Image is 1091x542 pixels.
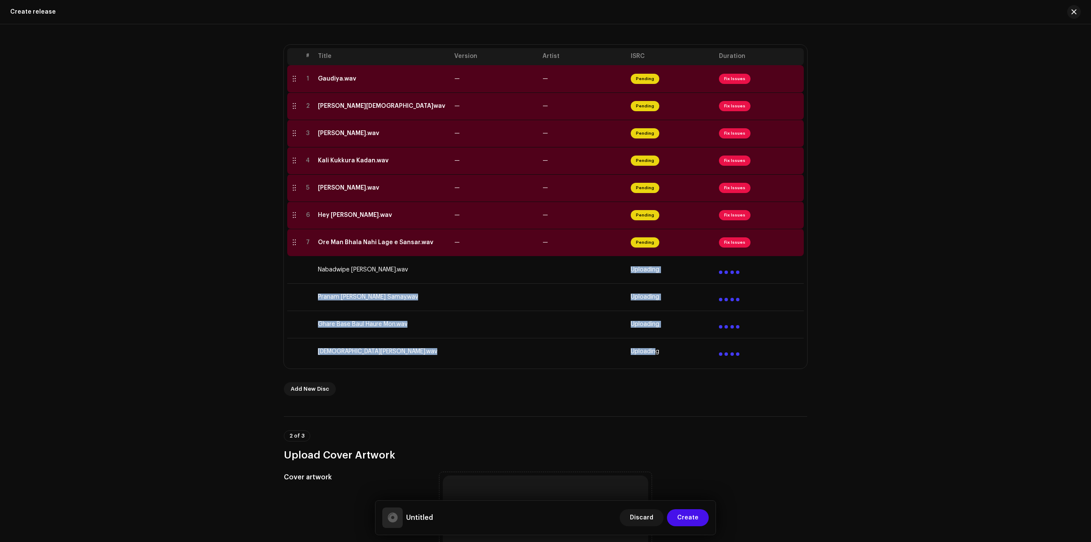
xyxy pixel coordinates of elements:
th: Artist [539,48,627,65]
span: Fix Issues [719,74,750,84]
div: Vibhavari Sesa.wav [318,185,379,191]
span: — [543,103,548,109]
td: Pranam [PERSON_NAME] Samay.wav [315,283,451,311]
span: — [454,130,460,136]
span: Uploading [631,348,659,355]
div: Gaudiya.wav [318,75,356,82]
span: Fix Issues [719,210,750,220]
button: Create [667,509,709,526]
div: Hey Gurudev.wav [318,212,392,219]
span: Uploading [631,321,659,328]
td: Nabadwipe [PERSON_NAME].wav [315,256,451,283]
span: Fix Issues [719,237,750,248]
td: [DEMOGRAPHIC_DATA][PERSON_NAME].wav [315,338,451,365]
span: Discard [630,509,653,526]
span: — [543,185,548,191]
span: Fix Issues [719,101,750,111]
span: Pending [631,156,659,166]
span: — [543,212,548,218]
div: Sri Chaitanya Mahaprabhu.wav [318,103,445,110]
span: — [454,103,460,109]
th: Duration [716,48,804,65]
span: — [543,130,548,136]
td: Ghare Base Baul Haure Mon.wav [315,311,451,338]
div: Kali Kukkura Kadan.wav [318,157,389,164]
span: — [543,239,548,245]
h3: Upload Cover Artwork [284,448,807,462]
h5: Cover artwork [284,472,426,482]
span: Pending [631,101,659,111]
span: Uploading [631,266,659,273]
span: Fix Issues [719,156,750,166]
div: Ore Man Bhala Nahi Lage e Sansar.wav [318,239,433,246]
span: Create [677,509,698,526]
span: Fix Issues [719,183,750,193]
span: Uploading [631,294,659,300]
span: 2 of 3 [289,433,305,438]
span: Pending [631,210,659,220]
span: — [454,76,460,82]
span: Pending [631,183,659,193]
span: Fix Issues [719,128,750,138]
span: — [454,212,460,218]
span: — [454,158,460,164]
span: Pending [631,74,659,84]
h5: Untitled [406,513,433,523]
button: Discard [620,509,664,526]
th: Title [315,48,451,65]
span: — [543,76,548,82]
div: Radhe Jaya Madhava Dayite.wav [318,130,379,137]
th: # [301,48,315,65]
span: — [454,239,460,245]
span: — [543,158,548,164]
span: Pending [631,237,659,248]
th: ISRC [627,48,716,65]
span: Add New Disc [291,381,329,398]
span: Pending [631,128,659,138]
th: Version [451,48,539,65]
button: Add New Disc [284,382,336,396]
span: — [454,185,460,191]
